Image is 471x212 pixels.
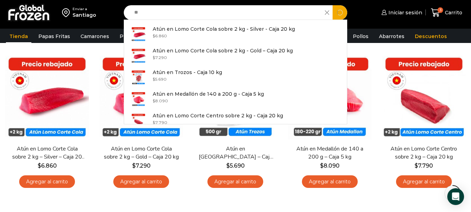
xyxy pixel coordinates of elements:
[380,6,422,20] a: Iniciar sesión
[153,33,155,38] span: $
[292,145,367,161] a: Atún en Medallón de 140 a 200 g – Caja 5 kg
[153,47,293,54] p: Atún en Lomo Corte Cola sobre 2 kg - Gold – Caja 20 kg
[198,145,273,161] a: Atún en [GEOGRAPHIC_DATA] – Caja 10 kg
[153,55,167,60] bdi: 7.290
[124,88,347,110] a: Atún en Medallón de 140 a 200 g - Caja 5 kg $8.090
[124,23,347,45] a: Atún en Lomo Corte Cola sobre 2 kg - Silver - Caja 20 kg $6.860
[429,5,464,21] a: 3 Carrito
[124,67,347,88] a: Atún en Trozos - Caja 10 kg $5.690
[415,162,418,169] span: $
[226,162,245,169] bdi: 5.690
[19,175,75,188] a: Agregar al carrito: “Atún en Lomo Corte Cola sobre 2 kg - Silver - Caja 20 kg”
[153,112,283,119] p: Atún en Lomo Corte Centro sobre 2 kg - Caja 20 kg
[73,7,96,12] div: Enviar a
[333,5,347,20] button: Search button
[387,9,422,16] span: Iniciar sesión
[38,162,41,169] span: $
[153,120,167,125] bdi: 7.790
[153,120,155,125] span: $
[73,12,96,19] div: Santiago
[77,30,113,43] a: Camarones
[124,45,347,67] a: Atún en Lomo Corte Cola sobre 2 kg - Gold – Caja 20 kg $7.290
[153,76,155,82] span: $
[375,30,408,43] a: Abarrotes
[386,145,462,161] a: Atún en Lomo Corte Centro sobre 2 kg – Caja 20 kg
[38,162,57,169] bdi: 6.860
[207,175,263,188] a: Agregar al carrito: “Atún en Trozos - Caja 10 kg”
[443,9,462,16] span: Carrito
[104,145,179,161] a: Atún en Lomo Corte Cola sobre 2 kg – Gold – Caja 20 kg
[396,175,452,188] a: Agregar al carrito: “Atún en Lomo Corte Centro sobre 2 kg - Caja 20 kg”
[320,162,340,169] bdi: 8.090
[153,98,168,103] bdi: 8.090
[35,30,74,43] a: Papas Fritas
[320,162,324,169] span: $
[226,162,230,169] span: $
[411,30,450,43] a: Descuentos
[132,162,151,169] bdi: 7.290
[6,30,31,43] a: Tienda
[153,98,155,103] span: $
[447,188,464,205] div: Open Intercom Messenger
[349,30,372,43] a: Pollos
[415,162,433,169] bdi: 7.790
[153,33,167,38] bdi: 6.860
[153,55,155,60] span: $
[113,175,169,188] a: Agregar al carrito: “Atún en Lomo Corte Cola sobre 2 kg - Gold – Caja 20 kg”
[153,90,264,98] p: Atún en Medallón de 140 a 200 g - Caja 5 kg
[9,145,85,161] a: Atún en Lomo Corte Cola sobre 2 kg – Silver – Caja 20 kg
[124,110,347,132] a: Atún en Lomo Corte Centro sobre 2 kg - Caja 20 kg $7.790
[153,68,222,76] p: Atún en Trozos - Caja 10 kg
[62,7,73,19] img: address-field-icon.svg
[302,175,358,188] a: Agregar al carrito: “Atún en Medallón de 140 a 200 g - Caja 5 kg”
[438,7,443,13] span: 3
[153,25,295,33] p: Atún en Lomo Corte Cola sobre 2 kg - Silver - Caja 20 kg
[153,76,167,82] bdi: 5.690
[116,30,176,43] a: Pescados y Mariscos
[132,162,136,169] span: $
